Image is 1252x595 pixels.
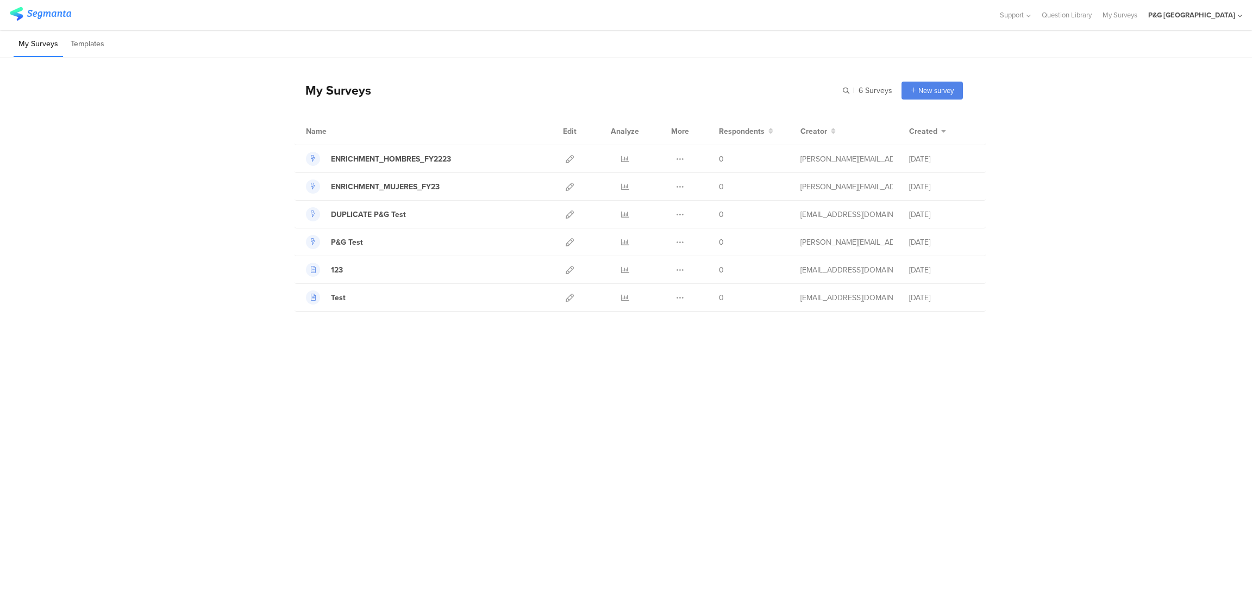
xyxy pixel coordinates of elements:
[1148,10,1235,20] div: P&G [GEOGRAPHIC_DATA]
[331,292,346,303] div: Test
[306,152,451,166] a: ENRICHMENT_HOMBRES_FY2223
[719,209,724,220] span: 0
[719,153,724,165] span: 0
[331,264,343,276] div: 123
[909,209,974,220] div: [DATE]
[306,179,440,194] a: ENRICHMENT_MUJERES_FY23
[909,237,974,248] div: [DATE]
[800,126,836,137] button: Creator
[609,117,641,145] div: Analyze
[331,209,406,220] div: DUPLICATE P&G Test
[719,264,724,276] span: 0
[719,126,773,137] button: Respondents
[331,237,363,248] div: P&G Test
[14,32,63,57] li: My Surveys
[719,237,724,248] span: 0
[909,126,946,137] button: Created
[800,126,827,137] span: Creator
[800,181,893,193] div: galvez.fc@pg.com
[909,126,937,137] span: Created
[668,117,692,145] div: More
[1000,10,1024,20] span: Support
[800,264,893,276] div: hadark@segmanta.com
[918,85,954,96] span: New survey
[719,181,724,193] span: 0
[909,264,974,276] div: [DATE]
[800,209,893,220] div: hadark@segmanta.com
[331,181,440,193] div: ENRICHMENT_MUJERES_FY23
[909,153,974,165] div: [DATE]
[909,181,974,193] div: [DATE]
[800,237,893,248] div: galvez.fc@pg.com
[800,292,893,303] div: hadark@segmanta.com
[719,126,765,137] span: Respondents
[306,235,363,249] a: P&G Test
[306,263,343,277] a: 123
[66,32,109,57] li: Templates
[331,153,451,165] div: ENRICHMENT_HOMBRES_FY2223
[909,292,974,303] div: [DATE]
[852,85,856,96] span: |
[306,126,371,137] div: Name
[306,290,346,305] a: Test
[800,153,893,165] div: galvez.fc@pg.com
[295,81,371,100] div: My Surveys
[10,7,71,21] img: segmanta logo
[558,117,581,145] div: Edit
[306,207,406,221] a: DUPLICATE P&G Test
[859,85,892,96] span: 6 Surveys
[719,292,724,303] span: 0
